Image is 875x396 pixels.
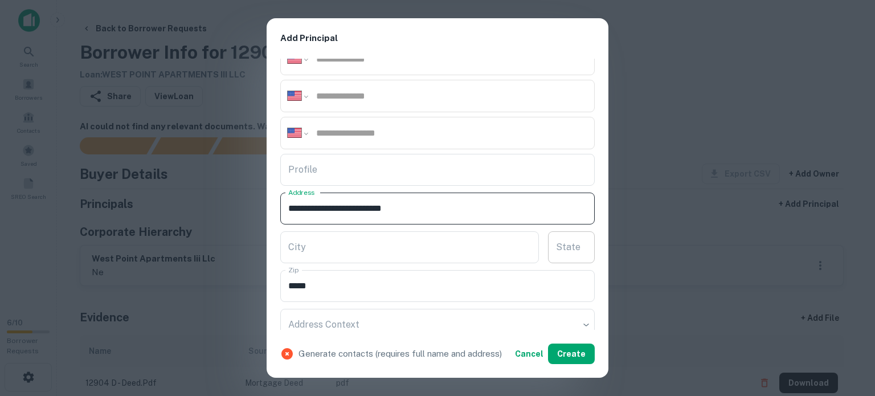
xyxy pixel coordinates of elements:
label: Zip [288,265,299,275]
h2: Add Principal [267,18,608,59]
button: Create [548,344,595,364]
button: Cancel [510,344,548,364]
label: Address [288,187,314,197]
div: ​ [280,309,595,341]
iframe: Chat Widget [818,305,875,360]
p: Generate contacts (requires full name and address) [299,347,502,361]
